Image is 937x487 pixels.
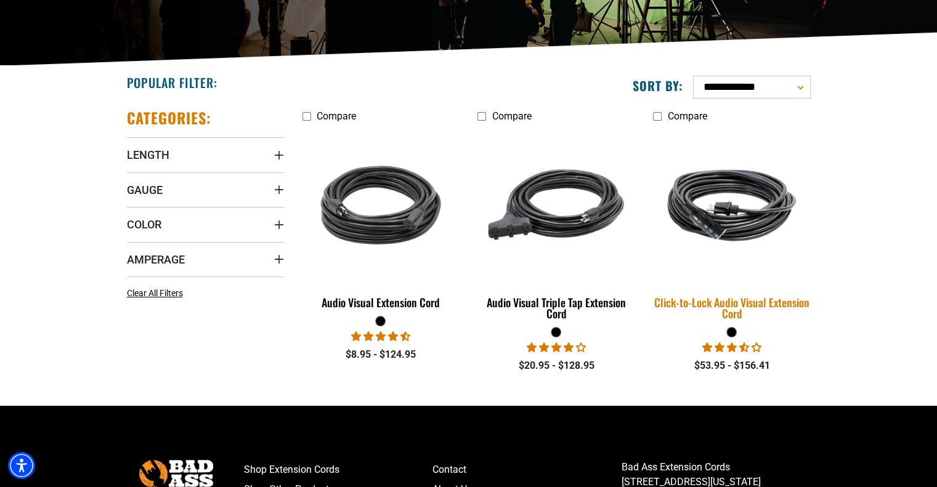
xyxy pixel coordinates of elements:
[477,297,635,319] div: Audio Visual Triple Tap Extension Cord
[127,172,284,207] summary: Gauge
[127,137,284,172] summary: Length
[477,358,635,373] div: $20.95 - $128.95
[127,242,284,276] summary: Amperage
[303,134,458,276] img: black
[127,252,185,267] span: Amperage
[127,108,212,127] h2: Categories:
[127,217,161,231] span: Color
[653,358,810,373] div: $53.95 - $156.41
[127,287,188,300] a: Clear All Filters
[302,297,460,308] div: Audio Visual Extension Cord
[527,342,586,353] span: 3.75 stars
[302,128,460,315] a: black Audio Visual Extension Cord
[127,288,183,298] span: Clear All Filters
[479,134,634,276] img: black
[653,297,810,319] div: Click-to-Lock Audio Visual Extension Cord
[127,207,284,241] summary: Color
[702,342,761,353] span: 3.50 stars
[302,347,460,362] div: $8.95 - $124.95
[432,460,622,480] a: Contact
[667,110,707,122] span: Compare
[653,128,810,326] a: black Click-to-Lock Audio Visual Extension Cord
[351,331,410,342] span: 4.73 stars
[646,153,818,258] img: black
[633,78,683,94] label: Sort by:
[8,452,35,479] div: Accessibility Menu
[492,110,531,122] span: Compare
[244,460,433,480] a: Shop Extension Cords
[317,110,356,122] span: Compare
[127,183,163,197] span: Gauge
[127,148,169,162] span: Length
[127,74,217,91] h2: Popular Filter:
[477,128,635,326] a: black Audio Visual Triple Tap Extension Cord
